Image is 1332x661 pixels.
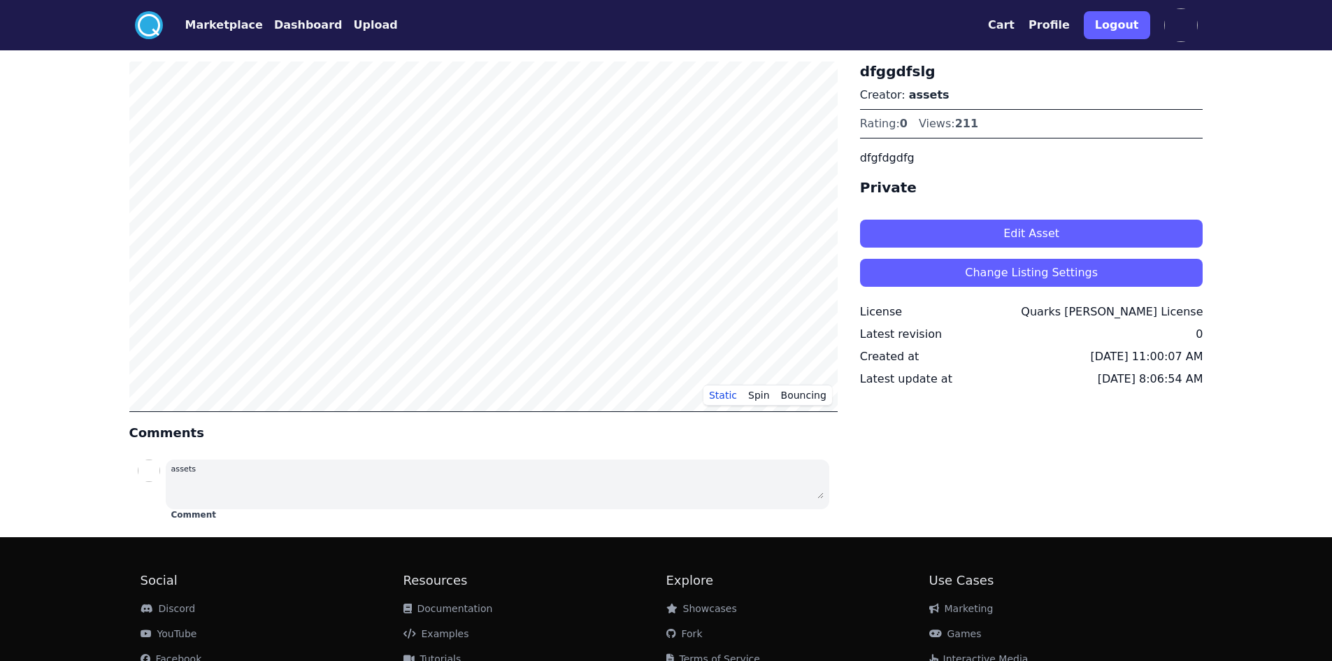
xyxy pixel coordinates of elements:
div: [DATE] 8:06:54 AM [1098,371,1203,388]
div: Quarks [PERSON_NAME] License [1021,304,1203,320]
img: profile [138,460,160,482]
a: Edit Asset [860,208,1203,248]
h2: Explore [666,571,929,590]
p: dfgfdgdfg [860,150,1203,166]
div: Rating: [860,115,908,132]
small: assets [171,464,196,474]
h2: Resources [403,571,666,590]
a: Dashboard [263,17,343,34]
button: Spin [743,385,775,406]
div: Latest revision [860,326,942,343]
a: Examples [403,628,469,639]
button: Dashboard [274,17,343,34]
div: Views: [919,115,978,132]
h3: dfggdfslg [860,62,1203,81]
a: Upload [342,17,397,34]
a: assets [909,88,950,101]
h4: Private [860,178,1203,197]
h2: Social [141,571,403,590]
img: profile [1164,8,1198,42]
button: Profile [1029,17,1070,34]
a: Fork [666,628,703,639]
button: Logout [1084,11,1150,39]
span: 211 [955,117,978,130]
a: Games [929,628,982,639]
a: Showcases [666,603,737,614]
div: Created at [860,348,919,365]
button: Marketplace [185,17,263,34]
h4: Comments [129,423,838,443]
a: Logout [1084,6,1150,45]
span: 0 [900,117,908,130]
button: Bouncing [775,385,832,406]
div: [DATE] 11:00:07 AM [1091,348,1203,365]
a: Marketplace [163,17,263,34]
div: License [860,304,902,320]
button: Comment [171,509,216,520]
button: Edit Asset [860,220,1203,248]
a: Documentation [403,603,493,614]
a: YouTube [141,628,197,639]
button: Upload [353,17,397,34]
a: Marketing [929,603,994,614]
div: 0 [1196,326,1203,343]
button: Change Listing Settings [860,259,1203,287]
button: Cart [988,17,1015,34]
a: Discord [141,603,196,614]
button: Static [703,385,743,406]
div: Latest update at [860,371,952,388]
p: Creator: [860,87,1203,104]
h2: Use Cases [929,571,1192,590]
